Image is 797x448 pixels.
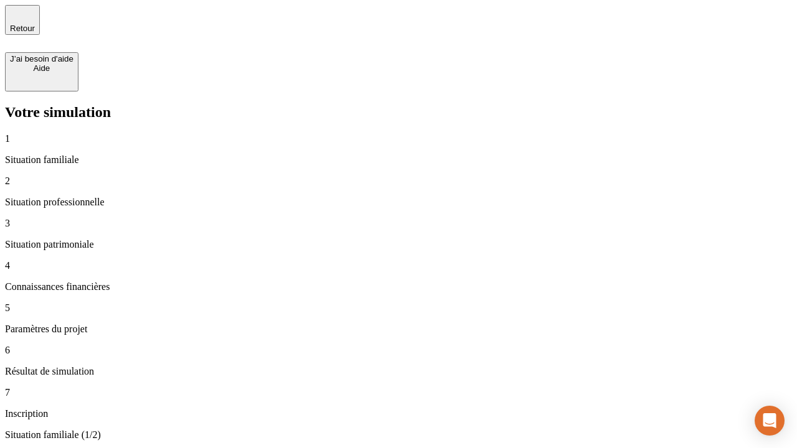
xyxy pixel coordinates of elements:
[10,24,35,33] span: Retour
[5,104,792,121] h2: Votre simulation
[5,175,792,187] p: 2
[755,406,785,436] div: Open Intercom Messenger
[5,218,792,229] p: 3
[5,345,792,356] p: 6
[5,52,78,91] button: J’ai besoin d'aideAide
[5,5,40,35] button: Retour
[5,429,792,441] p: Situation familiale (1/2)
[5,281,792,292] p: Connaissances financières
[5,260,792,271] p: 4
[5,408,792,419] p: Inscription
[10,63,73,73] div: Aide
[5,324,792,335] p: Paramètres du projet
[10,54,73,63] div: J’ai besoin d'aide
[5,302,792,314] p: 5
[5,387,792,398] p: 7
[5,366,792,377] p: Résultat de simulation
[5,197,792,208] p: Situation professionnelle
[5,133,792,144] p: 1
[5,154,792,166] p: Situation familiale
[5,239,792,250] p: Situation patrimoniale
